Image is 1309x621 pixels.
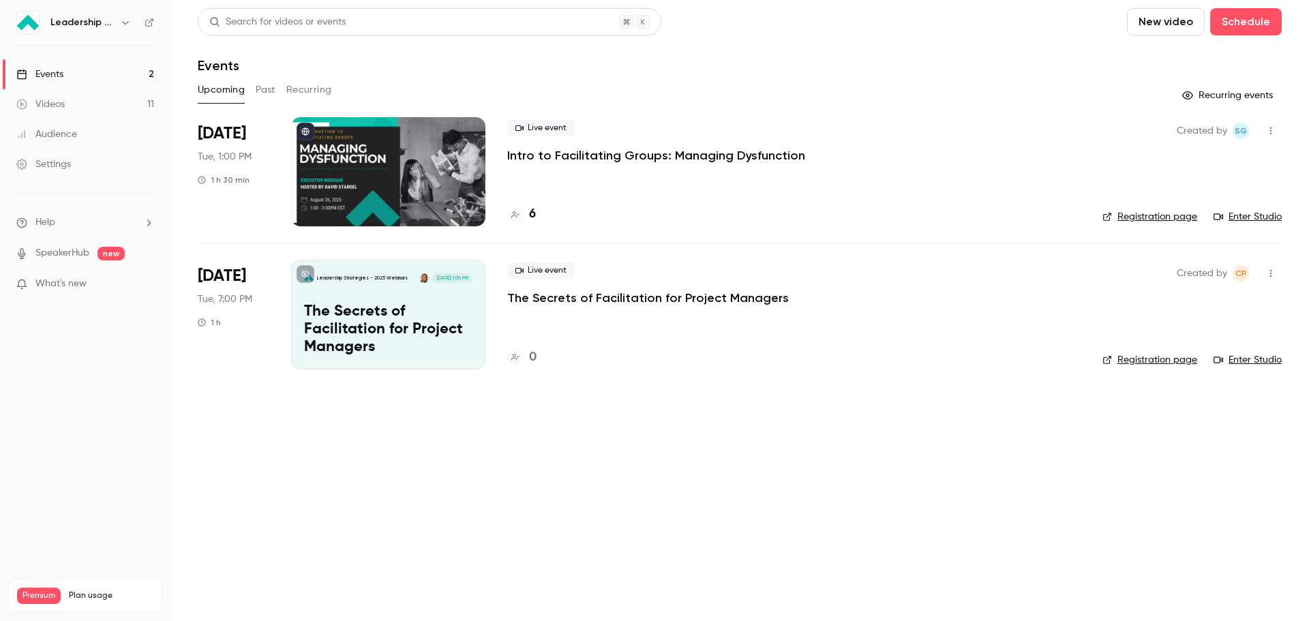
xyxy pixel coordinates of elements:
span: [DATE] 7:00 PM [432,273,472,283]
span: [DATE] [198,123,246,145]
span: Help [35,215,55,230]
span: Shay Gant [1233,123,1249,139]
span: Tue, 7:00 PM [198,292,252,306]
button: Schedule [1210,8,1282,35]
p: The Secrets of Facilitation for Project Managers [304,303,472,356]
span: Created by [1177,123,1227,139]
div: Search for videos or events [209,15,346,29]
div: Aug 26 Tue, 1:00 PM (America/New York) [198,117,269,226]
span: Plan usage [69,590,153,601]
a: Registration page [1102,353,1197,367]
span: Live event [507,120,575,136]
h6: Leadership Strategies - 2025 Webinars [50,16,115,29]
a: The Secrets of Facilitation for Project Managers [507,290,789,306]
span: CP [1235,265,1247,282]
button: Past [256,79,275,101]
a: Enter Studio [1214,353,1282,367]
img: Leadership Strategies - 2025 Webinars [17,12,39,33]
a: Registration page [1102,210,1197,224]
a: 0 [507,348,537,367]
iframe: Noticeable Trigger [138,278,154,290]
a: The Secrets of Facilitation for Project ManagersLeadership Strategies - 2025 WebinarsMichael Wilk... [291,260,485,369]
span: What's new [35,277,87,291]
span: SG [1235,123,1247,139]
div: 1 h 30 min [198,175,250,185]
span: Created by [1177,265,1227,282]
span: new [97,247,125,260]
span: Live event [507,262,575,279]
img: Michael Wilkinson, CMF™ [419,273,429,283]
div: Settings [16,157,71,171]
span: Tue, 1:00 PM [198,150,252,164]
p: Leadership Strategies - 2025 Webinars [317,275,408,282]
span: Chyenne Pastrana [1233,265,1249,282]
button: New video [1127,8,1205,35]
div: 1 h [198,317,221,328]
a: 6 [507,205,536,224]
div: Videos [16,97,65,111]
li: help-dropdown-opener [16,215,154,230]
h4: 6 [529,205,536,224]
a: SpeakerHub [35,246,89,260]
button: Recurring [286,79,332,101]
div: Sep 30 Tue, 7:00 PM (America/New York) [198,260,269,369]
button: Recurring events [1176,85,1282,106]
a: Enter Studio [1214,210,1282,224]
span: Premium [17,588,61,604]
button: Upcoming [198,79,245,101]
h4: 0 [529,348,537,367]
h1: Events [198,57,239,74]
a: Intro to Facilitating Groups: Managing Dysfunction [507,147,805,164]
div: Events [16,67,63,81]
div: Audience [16,127,77,141]
span: [DATE] [198,265,246,287]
